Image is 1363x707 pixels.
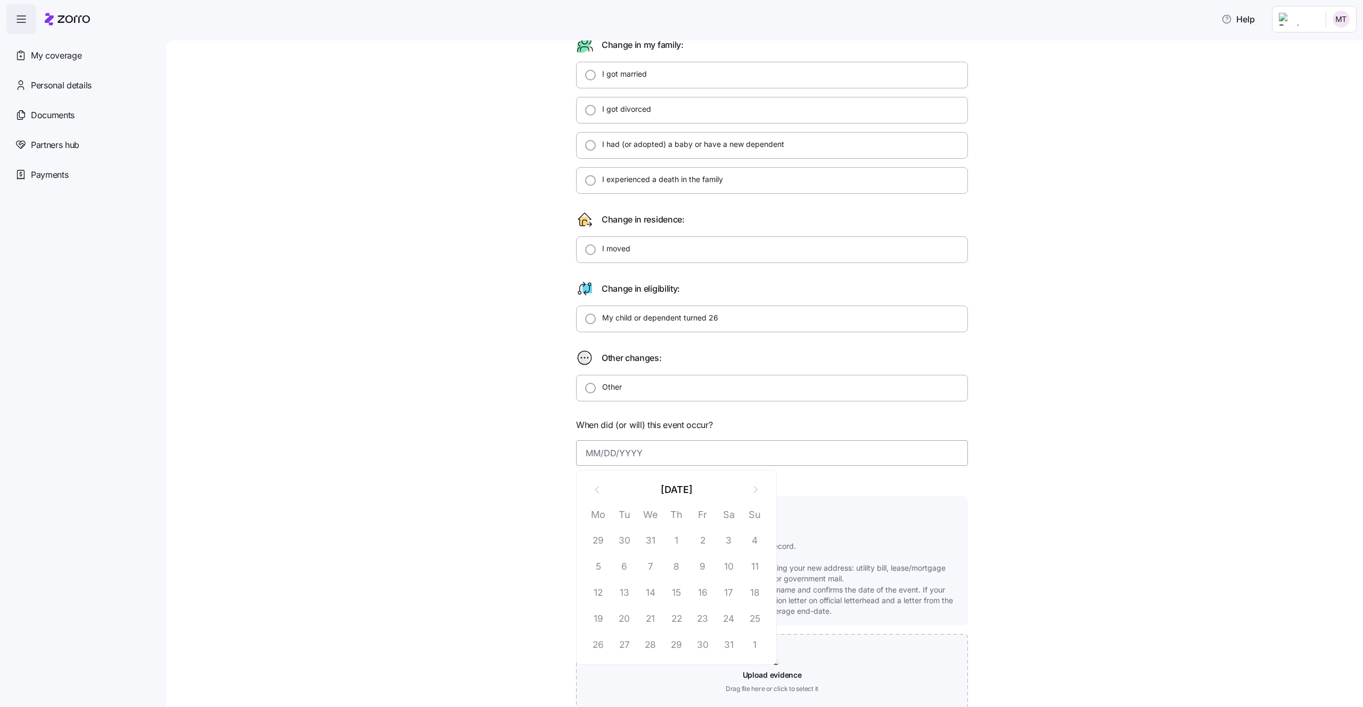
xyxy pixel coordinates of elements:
[716,632,742,657] button: 31 January 2026
[596,313,718,323] label: My child or dependent turned 26
[690,606,716,631] button: 23 January 2026
[638,528,663,553] button: 31 December 2025
[611,507,637,528] th: Tu
[602,38,684,52] span: Change in my family:
[742,554,768,579] button: 11 January 2026
[596,243,630,254] label: I moved
[638,632,663,657] button: 28 January 2026
[6,70,158,100] a: Personal details
[6,160,158,190] a: Payments
[586,580,611,605] button: 12 January 2026
[31,138,79,152] span: Partners hub
[602,351,662,365] span: Other changes:
[6,130,158,160] a: Partners hub
[576,440,968,466] input: MM/DD/YYYY
[576,418,712,432] span: When did (or will) this event occur?
[638,554,663,579] button: 7 January 2026
[596,104,651,114] label: I got divorced
[663,507,689,528] th: Th
[6,100,158,130] a: Documents
[596,382,622,392] label: Other
[716,580,742,605] button: 17 January 2026
[586,554,611,579] button: 5 January 2026
[31,168,68,182] span: Payments
[31,109,75,122] span: Documents
[690,632,716,657] button: 30 January 2026
[742,632,768,657] button: 1 February 2026
[1333,11,1350,28] img: 2bbb8a7205ce94a5127e3b011b2bafcc
[610,585,963,617] span: Other Changes: A document that includes your name and confirms the date of the event. If your spo...
[596,69,647,79] label: I got married
[596,174,723,185] label: I experienced a death in the family
[596,139,784,150] label: I had (or adopted) a baby or have a new dependent
[612,554,637,579] button: 6 January 2026
[664,528,689,553] button: 1 January 2026
[664,554,689,579] button: 8 January 2026
[1213,9,1263,30] button: Help
[602,282,680,295] span: Change in eligibility:
[637,507,663,528] th: We
[602,213,685,226] span: Change in residence:
[612,528,637,553] button: 30 December 2025
[31,79,92,92] span: Personal details
[664,580,689,605] button: 15 January 2026
[610,563,963,585] span: Change of residence: One of the following showing your new address: utility bill, lease/mortgage ...
[638,580,663,605] button: 14 January 2026
[586,528,611,553] button: 29 December 2025
[612,632,637,657] button: 27 January 2026
[638,606,663,631] button: 21 January 2026
[664,632,689,657] button: 29 January 2026
[1221,13,1255,26] span: Help
[612,606,637,631] button: 20 January 2026
[600,505,959,515] h4: What documents should I include?
[585,507,611,528] th: Mo
[742,507,768,528] th: Su
[742,580,768,605] button: 18 January 2026
[31,49,81,62] span: My coverage
[1279,13,1317,26] img: Employer logo
[690,528,716,553] button: 2 January 2026
[716,528,742,553] button: 3 January 2026
[586,606,611,631] button: 19 January 2026
[716,507,742,528] th: Sa
[6,40,158,70] a: My coverage
[664,606,689,631] button: 22 January 2026
[742,606,768,631] button: 25 January 2026
[612,580,637,605] button: 13 January 2026
[611,477,742,503] button: [DATE]
[742,528,768,553] button: 4 January 2026
[689,507,716,528] th: Fr
[716,606,742,631] button: 24 January 2026
[716,554,742,579] button: 10 January 2026
[690,580,716,605] button: 16 January 2026
[586,632,611,657] button: 26 January 2026
[690,554,716,579] button: 9 January 2026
